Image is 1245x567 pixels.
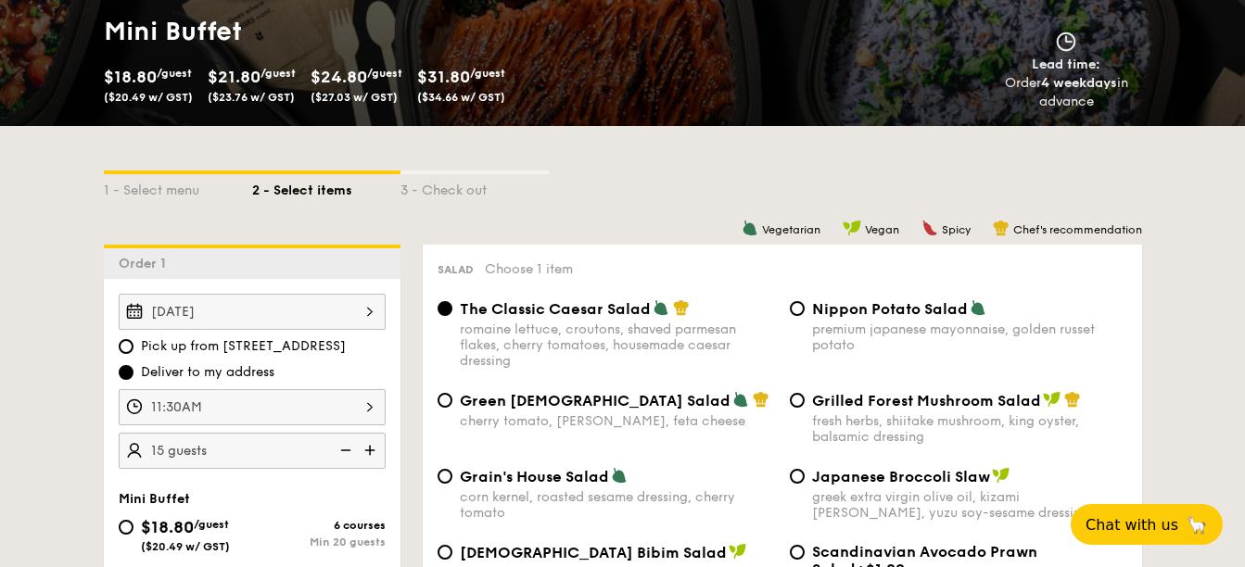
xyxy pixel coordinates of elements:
div: corn kernel, roasted sesame dressing, cherry tomato [460,489,775,521]
span: [DEMOGRAPHIC_DATA] Bibim Salad [460,544,727,561]
span: $24.80 [311,67,367,87]
div: 1 - Select menu [104,174,252,200]
input: Nippon Potato Saladpremium japanese mayonnaise, golden russet potato [790,301,805,316]
h1: Mini Buffet [104,15,616,48]
span: Pick up from [STREET_ADDRESS] [141,337,346,356]
span: Spicy [942,223,971,236]
span: $18.80 [104,67,157,87]
div: romaine lettuce, croutons, shaved parmesan flakes, cherry tomatoes, housemade caesar dressing [460,321,775,369]
input: [DEMOGRAPHIC_DATA] Bibim Saladfive-spice tofu, shiitake mushroom, korean beansprout, spinach [438,545,452,560]
span: Grilled Forest Mushroom Salad [812,392,1041,409]
div: 3 - Check out [400,174,549,200]
img: icon-vegetarian.fe4039eb.svg [611,467,628,484]
input: Deliver to my address [119,365,133,380]
div: premium japanese mayonnaise, golden russet potato [812,321,1127,353]
img: icon-vegan.f8ff3823.svg [843,220,861,236]
img: icon-vegetarian.fe4039eb.svg [732,391,749,408]
span: Vegan [865,223,899,236]
img: icon-vegan.f8ff3823.svg [729,543,747,560]
img: icon-chef-hat.a58ddaea.svg [753,391,769,408]
span: Japanese Broccoli Slaw [812,468,990,485]
span: ($23.76 w/ GST) [208,91,295,104]
div: greek extra virgin olive oil, kizami [PERSON_NAME], yuzu soy-sesame dressing [812,489,1127,521]
img: icon-vegan.f8ff3823.svg [992,467,1010,484]
span: /guest [367,67,402,80]
img: icon-chef-hat.a58ddaea.svg [1064,391,1081,408]
input: Japanese Broccoli Slawgreek extra virgin olive oil, kizami [PERSON_NAME], yuzu soy-sesame dressing [790,469,805,484]
img: icon-chef-hat.a58ddaea.svg [993,220,1010,236]
span: Lead time: [1032,57,1100,72]
div: 6 courses [252,519,386,532]
img: icon-vegetarian.fe4039eb.svg [653,299,669,316]
span: Deliver to my address [141,363,274,382]
span: Order 1 [119,256,173,271]
span: /guest [157,67,192,80]
span: Choose 1 item [485,261,573,277]
strong: 4 weekdays [1041,75,1117,91]
button: Chat with us🦙 [1071,504,1223,545]
span: ($34.66 w/ GST) [417,91,505,104]
img: icon-clock.2db775ea.svg [1052,31,1080,52]
span: Grain's House Salad [460,468,609,485]
input: $18.80/guest($20.49 w/ GST)6 coursesMin 20 guests [119,520,133,535]
div: cherry tomato, [PERSON_NAME], feta cheese [460,413,775,429]
span: Green [DEMOGRAPHIC_DATA] Salad [460,392,730,409]
span: Chef's recommendation [1013,223,1142,236]
span: Nippon Potato Salad [812,300,968,318]
span: /guest [194,518,229,531]
span: $31.80 [417,67,470,87]
img: icon-add.58712e84.svg [358,433,386,468]
span: ($20.49 w/ GST) [104,91,193,104]
input: Pick up from [STREET_ADDRESS] [119,339,133,354]
img: icon-spicy.37a8142b.svg [921,220,938,236]
div: fresh herbs, shiitake mushroom, king oyster, balsamic dressing [812,413,1127,445]
span: $21.80 [208,67,260,87]
span: /guest [470,67,505,80]
span: The Classic Caesar Salad [460,300,651,318]
img: icon-vegan.f8ff3823.svg [1043,391,1061,408]
div: Min 20 guests [252,535,386,548]
div: Order in advance [984,74,1150,111]
span: Vegetarian [762,223,820,236]
span: ($27.03 w/ GST) [311,91,398,104]
span: Salad [438,263,474,276]
span: /guest [260,67,296,80]
input: Scandinavian Avocado Prawn Salad+$1.00[PERSON_NAME], [PERSON_NAME], [PERSON_NAME], red onion [790,545,805,560]
input: Number of guests [119,433,386,469]
input: Grain's House Saladcorn kernel, roasted sesame dressing, cherry tomato [438,469,452,484]
input: Green [DEMOGRAPHIC_DATA] Saladcherry tomato, [PERSON_NAME], feta cheese [438,393,452,408]
input: The Classic Caesar Saladromaine lettuce, croutons, shaved parmesan flakes, cherry tomatoes, house... [438,301,452,316]
img: icon-chef-hat.a58ddaea.svg [673,299,690,316]
input: Event time [119,389,386,425]
span: Chat with us [1086,516,1178,534]
span: $18.80 [141,517,194,537]
img: icon-vegetarian.fe4039eb.svg [742,220,758,236]
div: 2 - Select items [252,174,400,200]
img: icon-reduce.1d2dbef1.svg [330,433,358,468]
img: icon-vegetarian.fe4039eb.svg [970,299,986,316]
span: 🦙 [1186,514,1208,535]
span: Mini Buffet [119,491,190,507]
input: Event date [119,294,386,330]
span: ($20.49 w/ GST) [141,540,230,553]
input: Grilled Forest Mushroom Saladfresh herbs, shiitake mushroom, king oyster, balsamic dressing [790,393,805,408]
